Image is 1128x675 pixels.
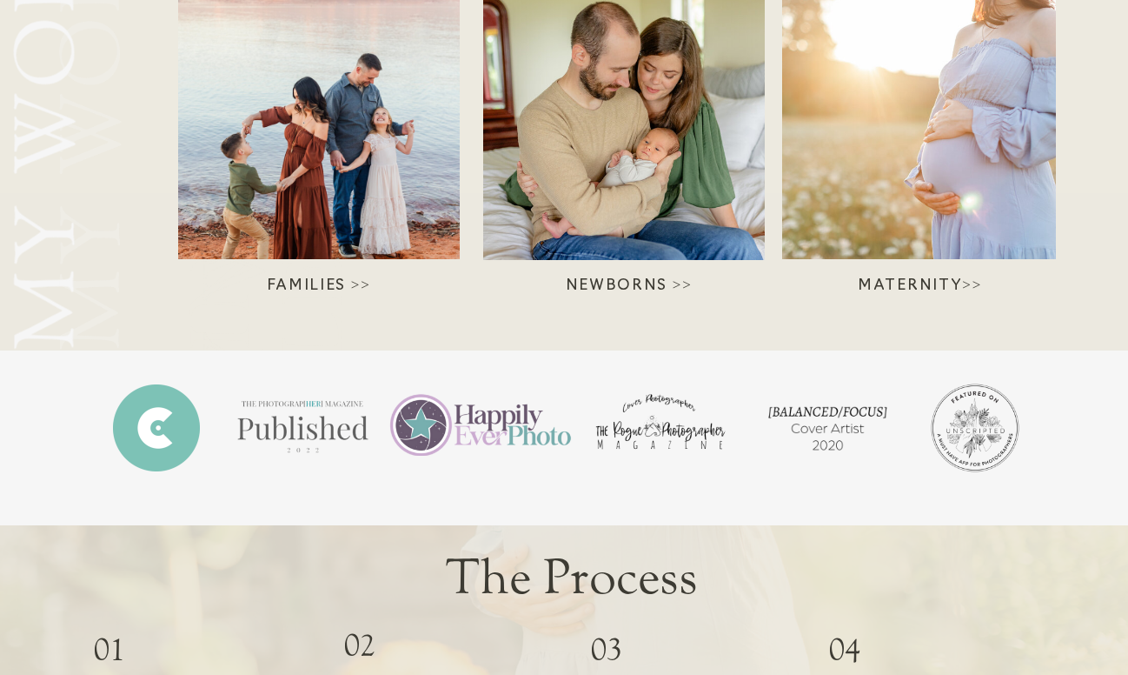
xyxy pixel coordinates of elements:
[815,275,1025,294] a: Maternity>>
[344,629,550,674] h3: 02
[94,633,300,671] h3: 01
[171,275,466,294] a: Families >>
[481,275,776,294] a: Newborns >>
[398,551,745,607] h2: The Process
